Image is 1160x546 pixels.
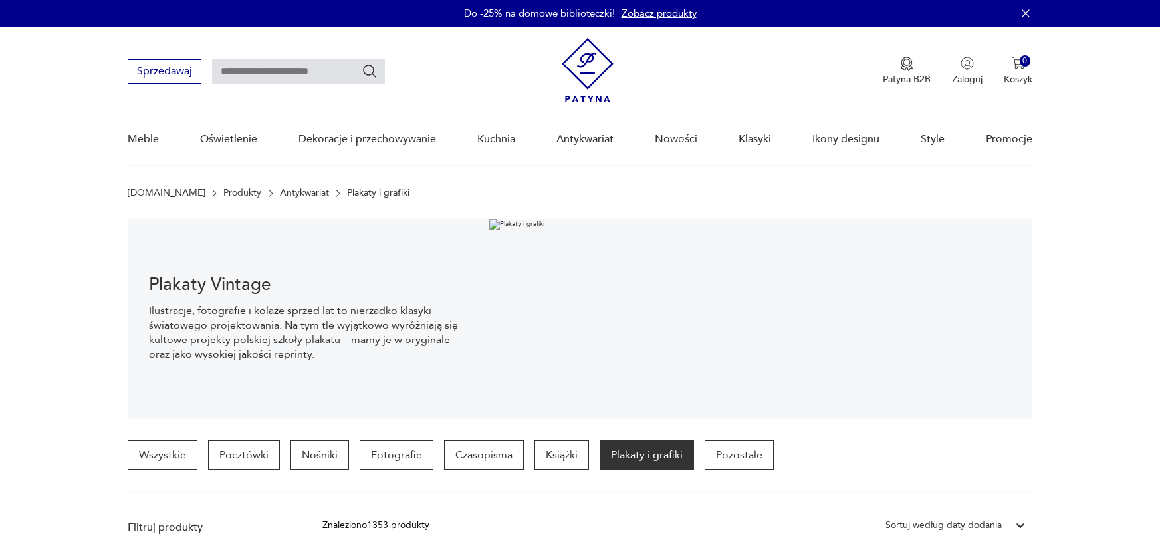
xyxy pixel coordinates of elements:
h1: Plakaty Vintage [149,277,468,293]
a: Fotografie [360,440,433,470]
div: Znaleziono 1353 produkty [322,518,429,533]
button: Patyna B2B [883,57,931,86]
img: Patyna - sklep z meblami i dekoracjami vintage [562,38,614,102]
a: Antykwariat [280,188,329,198]
a: Promocje [986,114,1032,165]
p: Do -25% na domowe biblioteczki! [464,7,615,20]
a: Produkty [223,188,261,198]
a: Nowości [655,114,697,165]
img: Ikonka użytkownika [961,57,974,70]
p: Koszyk [1004,73,1032,86]
a: Nośniki [290,440,349,470]
a: Zobacz produkty [622,7,697,20]
img: Ikona medalu [900,57,913,71]
a: Meble [128,114,159,165]
a: Wszystkie [128,440,197,470]
a: Kuchnia [477,114,515,165]
a: Książki [534,440,589,470]
img: Plakaty i grafiki [489,219,1032,419]
a: Ikony designu [812,114,879,165]
button: Zaloguj [952,57,983,86]
a: Style [921,114,945,165]
a: Klasyki [739,114,771,165]
p: Filtruj produkty [128,520,290,535]
p: Patyna B2B [883,73,931,86]
p: Zaloguj [952,73,983,86]
p: Plakaty i grafiki [347,188,409,198]
a: Dekoracje i przechowywanie [298,114,436,165]
button: Szukaj [362,63,378,79]
p: Ilustracje, fotografie i kolaże sprzed lat to nierzadko klasyki światowego projektowania. Na tym ... [149,303,468,362]
a: Plakaty i grafiki [600,440,694,470]
a: Oświetlenie [200,114,257,165]
img: Ikona koszyka [1012,57,1025,70]
button: Sprzedawaj [128,59,201,84]
div: Sortuj według daty dodania [885,518,1002,533]
a: Pocztówki [208,440,280,470]
a: Pozostałe [705,440,774,470]
a: [DOMAIN_NAME] [128,188,205,198]
a: Antykwariat [556,114,614,165]
button: 0Koszyk [1004,57,1032,86]
a: Czasopisma [444,440,524,470]
a: Ikona medaluPatyna B2B [883,57,931,86]
div: 0 [1020,55,1031,67]
a: Sprzedawaj [128,68,201,77]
